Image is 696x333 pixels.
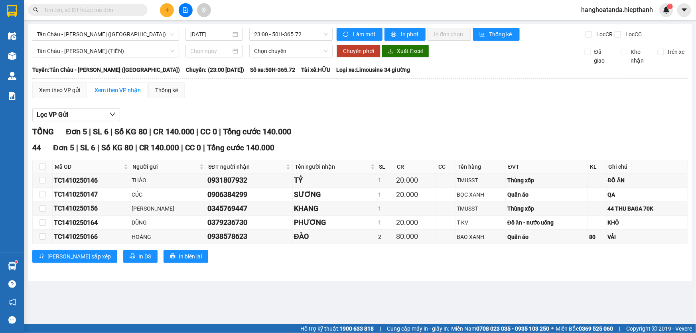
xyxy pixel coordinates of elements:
[664,47,688,56] span: Trên xe
[95,86,141,95] div: Xem theo VP nhận
[93,127,108,136] span: SL 6
[396,231,435,242] div: 80.000
[53,188,130,202] td: TC1410250147
[294,231,376,242] div: ĐÀO
[181,143,183,152] span: |
[507,190,586,199] div: Quần áo
[387,324,449,333] span: Cung cấp máy in - giấy in:
[293,188,377,202] td: SƯƠNG
[110,127,112,136] span: |
[337,45,381,57] button: Chuyển phơi
[55,162,122,171] span: Mã GD
[97,143,99,152] span: |
[579,325,613,332] strong: 0369 525 060
[396,189,435,200] div: 20.000
[294,217,376,228] div: PHƯƠNG
[507,218,586,227] div: Đồ ăn - nước uống
[551,327,554,330] span: ⚪️
[53,230,130,244] td: TC1410250166
[457,176,505,185] div: TMUSST
[219,127,221,136] span: |
[206,202,293,216] td: 0345769447
[593,30,614,39] span: Lọc CR
[149,127,151,136] span: |
[8,298,16,306] span: notification
[681,6,688,14] span: caret-down
[66,127,87,136] span: Đơn 5
[89,127,91,136] span: |
[337,28,383,41] button: syncLàm mới
[207,231,291,242] div: 0938578623
[8,316,16,324] span: message
[170,253,175,260] span: printer
[208,162,284,171] span: SĐT người nhận
[53,216,130,230] td: TC1410250164
[160,3,174,17] button: plus
[396,175,435,186] div: 20.000
[39,253,44,260] span: sort-ascending
[457,204,505,213] div: TMUSST
[377,160,395,173] th: SL
[206,216,293,230] td: 0379236730
[207,217,291,228] div: 0379236730
[301,65,330,74] span: Tài xế: HỮU
[37,28,174,40] span: Tân Châu - Hồ Chí Minh (Giường)
[183,7,188,13] span: file-add
[80,143,95,152] span: SL 6
[206,188,293,202] td: 0906384299
[207,143,274,152] span: Tổng cước 140.000
[7,5,17,17] img: logo-vxr
[507,233,586,241] div: Quần áo
[54,218,129,228] div: TC1410250164
[200,127,217,136] span: CC 0
[353,30,376,39] span: Làm mới
[556,324,613,333] span: Miền Bắc
[622,30,643,39] span: Lọc CC
[343,32,350,38] span: sync
[8,52,16,60] img: warehouse-icon
[197,3,211,17] button: aim
[32,250,117,263] button: sort-ascending[PERSON_NAME] sắp xếp
[294,189,376,200] div: SƯƠNG
[39,86,80,95] div: Xem theo VP gửi
[388,48,394,55] span: download
[457,190,505,199] div: BỌC XANH
[206,230,293,244] td: 0938578623
[293,202,377,216] td: KHANG
[164,250,208,263] button: printerIn biên lai
[32,143,41,152] span: 44
[132,190,205,199] div: CÚC
[507,176,586,185] div: Thùng xốp
[54,232,129,242] div: TC1410250166
[8,92,16,100] img: solution-icon
[591,47,615,65] span: Đã giao
[76,143,78,152] span: |
[489,30,513,39] span: Thống kê
[293,230,377,244] td: ĐÀO
[293,173,377,187] td: TỶ
[588,160,607,173] th: KL
[619,324,620,333] span: |
[455,160,506,173] th: Tên hàng
[457,218,505,227] div: T KV
[179,252,202,261] span: In biên lai
[47,252,111,261] span: [PERSON_NAME] sắp xếp
[8,280,16,288] span: question-circle
[667,4,673,9] sup: 1
[384,28,426,41] button: printerIn phơi
[190,47,231,55] input: Chọn ngày
[608,233,686,241] div: VẢI
[44,6,138,14] input: Tìm tên, số ĐT hoặc mã đơn
[130,253,135,260] span: printer
[196,127,198,136] span: |
[114,127,147,136] span: Số KG 80
[476,325,549,332] strong: 0708 023 035 - 0935 103 250
[185,143,201,152] span: CC 0
[401,30,419,39] span: In phơi
[589,233,605,241] div: 80
[153,127,194,136] span: CR 140.000
[54,189,129,199] div: TC1410250147
[207,189,291,200] div: 0906384299
[33,7,39,13] span: search
[380,324,381,333] span: |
